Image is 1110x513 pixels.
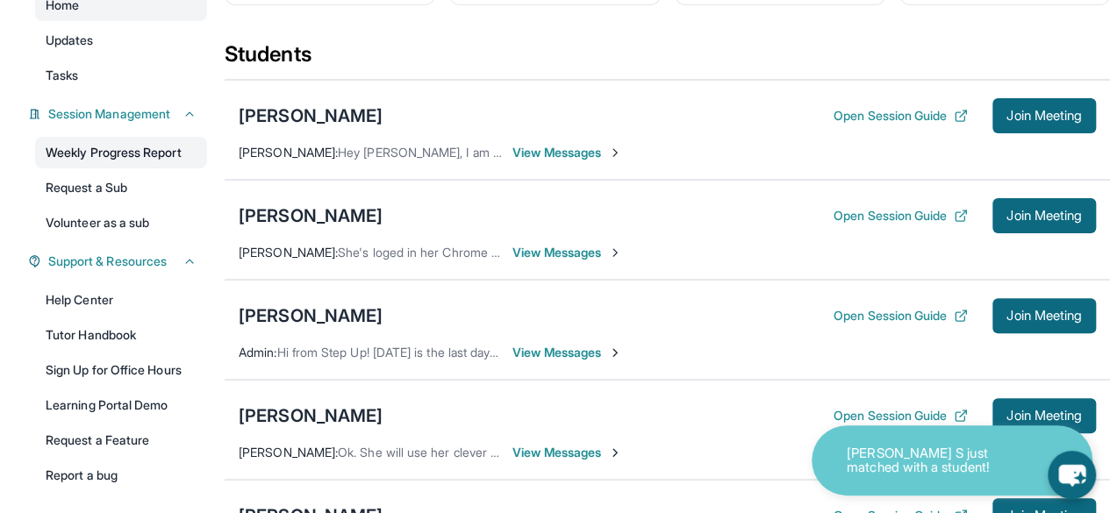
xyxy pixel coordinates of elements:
[35,389,207,421] a: Learning Portal Demo
[338,145,867,160] span: Hey [PERSON_NAME], I am checking in to see if you got the link for the tutoring session [DATE]
[608,445,622,460] img: Chevron-Right
[35,284,207,316] a: Help Center
[35,137,207,168] a: Weekly Progress Report
[992,398,1096,433] button: Join Meeting
[512,444,622,461] span: View Messages
[46,32,94,49] span: Updates
[1006,110,1082,121] span: Join Meeting
[35,60,207,91] a: Tasks
[35,354,207,386] a: Sign Up for Office Hours
[834,207,968,224] button: Open Session Guide
[35,460,207,491] a: Report a bug
[35,172,207,203] a: Request a Sub
[834,407,968,424] button: Open Session Guide
[338,245,519,260] span: She's loged in her Chrome book
[512,244,622,261] span: View Messages
[239,145,338,160] span: [PERSON_NAME] :
[35,25,207,56] a: Updates
[239,245,338,260] span: [PERSON_NAME] :
[225,40,1110,79] div: Students
[239,445,338,460] span: [PERSON_NAME] :
[35,319,207,351] a: Tutor Handbook
[48,253,167,270] span: Support & Resources
[338,445,613,460] span: Ok. She will use her clever portal to login. Thanks
[1006,310,1082,321] span: Join Meeting
[847,446,1022,475] p: [PERSON_NAME] S just matched with a student!
[46,67,78,84] span: Tasks
[1048,451,1096,499] button: chat-button
[992,298,1096,333] button: Join Meeting
[834,107,968,125] button: Open Session Guide
[239,203,383,228] div: [PERSON_NAME]
[512,344,622,361] span: View Messages
[35,424,207,456] a: Request a Feature
[239,303,383,328] div: [PERSON_NAME]
[35,207,207,239] a: Volunteer as a sub
[239,103,383,128] div: [PERSON_NAME]
[41,253,197,270] button: Support & Resources
[992,198,1096,233] button: Join Meeting
[992,98,1096,133] button: Join Meeting
[239,345,276,360] span: Admin :
[1006,410,1082,421] span: Join Meeting
[608,246,622,260] img: Chevron-Right
[48,105,170,123] span: Session Management
[1006,210,1082,221] span: Join Meeting
[239,403,383,428] div: [PERSON_NAME]
[608,146,622,160] img: Chevron-Right
[608,346,622,360] img: Chevron-Right
[834,307,968,324] button: Open Session Guide
[512,144,622,161] span: View Messages
[41,105,197,123] button: Session Management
